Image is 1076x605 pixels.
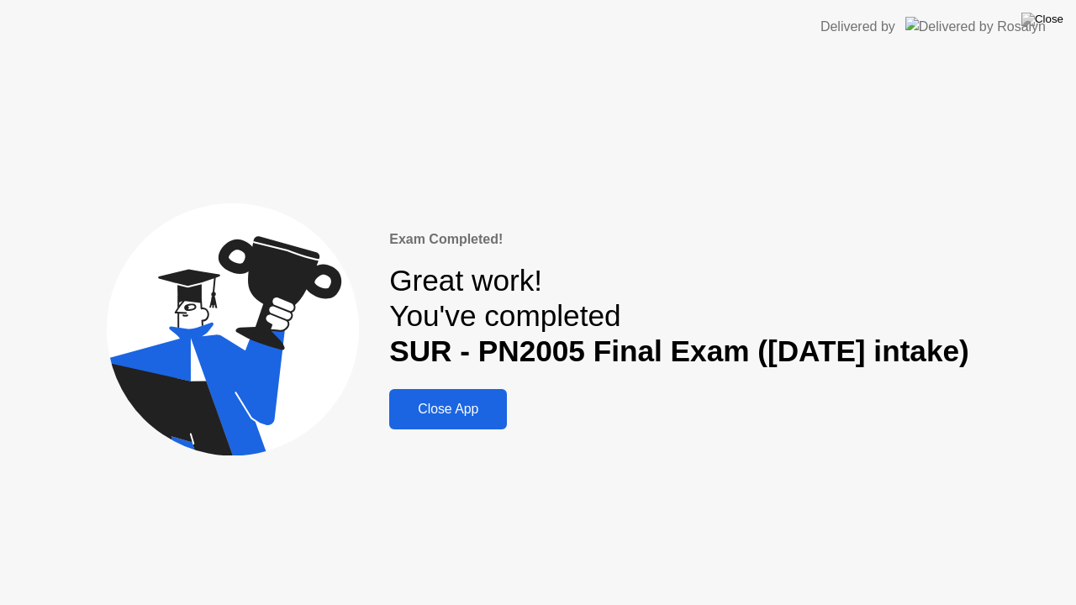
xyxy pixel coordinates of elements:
[389,389,507,429] button: Close App
[1021,13,1063,26] img: Close
[389,334,969,367] b: SUR - PN2005 Final Exam ([DATE] intake)
[820,17,895,37] div: Delivered by
[905,17,1046,36] img: Delivered by Rosalyn
[389,229,969,250] div: Exam Completed!
[389,263,969,370] div: Great work! You've completed
[394,402,502,417] div: Close App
